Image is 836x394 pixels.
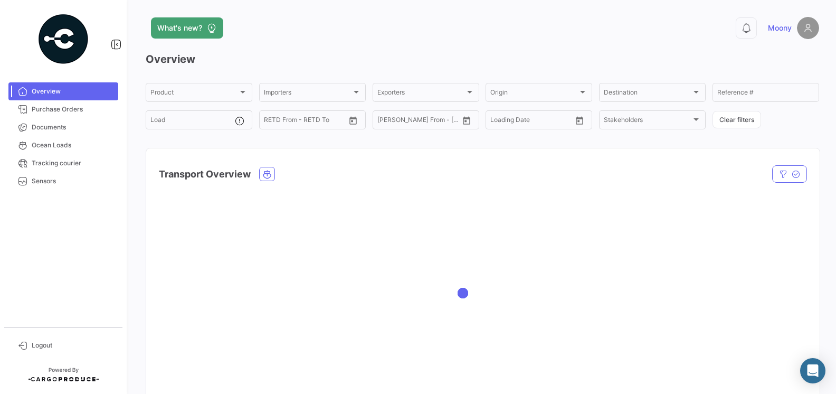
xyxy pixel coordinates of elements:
[490,90,578,98] span: Origin
[712,111,761,128] button: Clear filters
[572,112,587,128] button: Open calendar
[32,87,114,96] span: Overview
[32,140,114,150] span: Ocean Loads
[800,358,825,383] div: Abrir Intercom Messenger
[459,112,474,128] button: Open calendar
[151,17,223,39] button: What's new?
[32,341,114,350] span: Logout
[260,167,274,181] button: Ocean
[32,176,114,186] span: Sensors
[8,136,118,154] a: Ocean Loads
[768,23,792,33] span: Moony
[286,118,325,125] input: To
[8,100,118,118] a: Purchase Orders
[8,154,118,172] a: Tracking courier
[159,167,251,182] h4: Transport Overview
[400,118,438,125] input: To
[264,90,351,98] span: Importers
[604,90,691,98] span: Destination
[512,118,551,125] input: To
[32,105,114,114] span: Purchase Orders
[32,158,114,168] span: Tracking courier
[37,13,90,65] img: powered-by.png
[377,118,392,125] input: From
[604,118,691,125] span: Stakeholders
[377,90,465,98] span: Exporters
[345,112,361,128] button: Open calendar
[8,118,118,136] a: Documents
[490,118,505,125] input: From
[150,90,238,98] span: Product
[264,118,279,125] input: From
[8,82,118,100] a: Overview
[157,23,202,33] span: What's new?
[8,172,118,190] a: Sensors
[146,52,819,67] h3: Overview
[797,17,819,39] img: placeholder-user.png
[32,123,114,132] span: Documents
